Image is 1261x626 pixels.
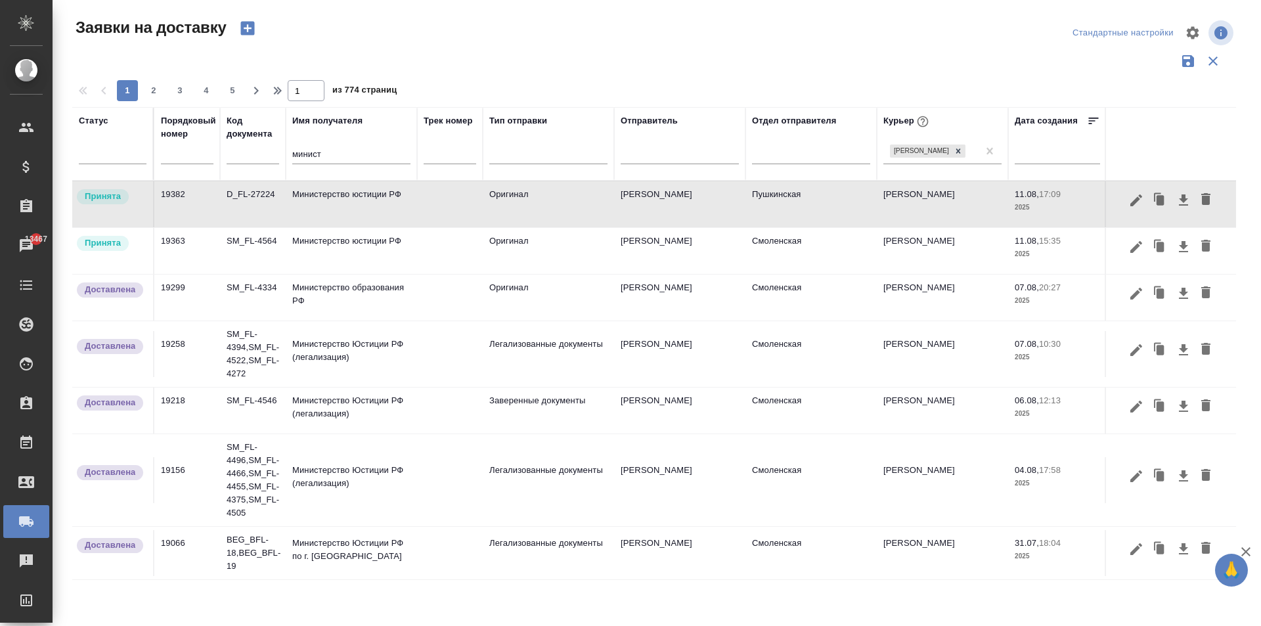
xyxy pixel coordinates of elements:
[1147,537,1172,562] button: Клонировать
[154,530,220,576] td: 19066
[745,331,877,377] td: Смоленская
[85,236,121,250] p: Принята
[1195,464,1217,489] button: Удалить
[877,181,1008,227] td: [PERSON_NAME]
[143,84,164,97] span: 2
[1172,188,1195,213] button: Скачать
[286,457,417,503] td: Министерство Юстиции РФ (легализация)
[196,80,217,101] button: 4
[1201,49,1226,74] button: Сбросить фильтры
[1015,395,1039,405] p: 06.08,
[76,464,146,481] div: Документы доставлены, фактическая дата доставки проставиться автоматически
[85,340,135,353] p: Доставлена
[222,84,243,97] span: 5
[483,457,614,503] td: Легализованные документы
[1015,236,1039,246] p: 11.08,
[745,181,877,227] td: Пушкинская
[1195,338,1217,363] button: Удалить
[1172,537,1195,562] button: Скачать
[877,388,1008,434] td: [PERSON_NAME]
[220,228,286,274] td: SM_FL-4564
[17,233,55,246] span: 13467
[286,388,417,434] td: Министерство Юстиции РФ (легализация)
[489,114,547,127] div: Тип отправки
[614,181,745,227] td: [PERSON_NAME]
[752,114,836,127] div: Отдел отправителя
[286,331,417,377] td: Министерство Юстиции РФ (легализация)
[1172,464,1195,489] button: Скачать
[1015,477,1100,490] p: 2025
[76,281,146,299] div: Документы доставлены, фактическая дата доставки проставиться автоматически
[745,457,877,503] td: Смоленская
[143,80,164,101] button: 2
[3,229,49,262] a: 13467
[220,181,286,227] td: D_FL-27224
[614,457,745,503] td: [PERSON_NAME]
[72,17,227,38] span: Заявки на доставку
[1176,49,1201,74] button: Сохранить фильтры
[76,235,146,252] div: Курьер назначен
[227,114,279,141] div: Код документа
[614,388,745,434] td: [PERSON_NAME]
[292,114,363,127] div: Имя получателя
[76,394,146,412] div: Документы доставлены, фактическая дата доставки проставиться автоматически
[220,527,286,579] td: BEG_BFL-18,BEG_BFL-19
[877,228,1008,274] td: [PERSON_NAME]
[1039,236,1061,246] p: 15:35
[1039,339,1061,349] p: 10:30
[745,228,877,274] td: Смоленская
[1147,394,1172,419] button: Клонировать
[483,181,614,227] td: Оригинал
[220,275,286,321] td: SM_FL-4334
[1195,394,1217,419] button: Удалить
[1015,201,1100,214] p: 2025
[220,580,286,626] td: SM_FL-4272
[614,228,745,274] td: [PERSON_NAME]
[169,80,190,101] button: 3
[1195,188,1217,213] button: Удалить
[1147,338,1172,363] button: Клонировать
[154,388,220,434] td: 19218
[286,228,417,274] td: Министерство юстиции РФ
[745,530,877,576] td: Смоленская
[745,580,877,626] td: Смоленская
[877,275,1008,321] td: [PERSON_NAME]
[1147,464,1172,489] button: Клонировать
[232,17,263,39] button: Создать
[85,539,135,552] p: Доставлена
[154,457,220,503] td: 19156
[1177,17,1208,49] span: Настроить таблицу
[154,181,220,227] td: 19382
[1172,281,1195,306] button: Скачать
[483,228,614,274] td: Оригинал
[877,530,1008,576] td: [PERSON_NAME]
[1125,537,1147,562] button: Редактировать
[1039,282,1061,292] p: 20:27
[1039,538,1061,548] p: 18:04
[877,331,1008,377] td: [PERSON_NAME]
[483,530,614,576] td: Легализованные документы
[1039,465,1061,475] p: 17:58
[286,275,417,321] td: Министерство образования РФ
[220,434,286,526] td: SM_FL-4496,SM_FL-4466,SM_FL-4455,SM_FL-4375,SM_FL-4505
[890,145,951,158] div: [PERSON_NAME]
[614,530,745,576] td: [PERSON_NAME]
[85,283,135,296] p: Доставлена
[883,113,931,130] div: Курьер
[85,466,135,479] p: Доставлена
[877,457,1008,503] td: [PERSON_NAME]
[1208,20,1236,45] span: Посмотреть информацию
[154,331,220,377] td: 19258
[1147,188,1172,213] button: Клонировать
[483,275,614,321] td: Оригинал
[1015,407,1100,420] p: 2025
[745,275,877,321] td: Смоленская
[1015,465,1039,475] p: 04.08,
[1215,554,1248,587] button: 🙏
[424,114,473,127] div: Трек номер
[1015,248,1100,261] p: 2025
[1172,338,1195,363] button: Скачать
[1125,188,1147,213] button: Редактировать
[1147,281,1172,306] button: Клонировать
[483,331,614,377] td: Легализованные документы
